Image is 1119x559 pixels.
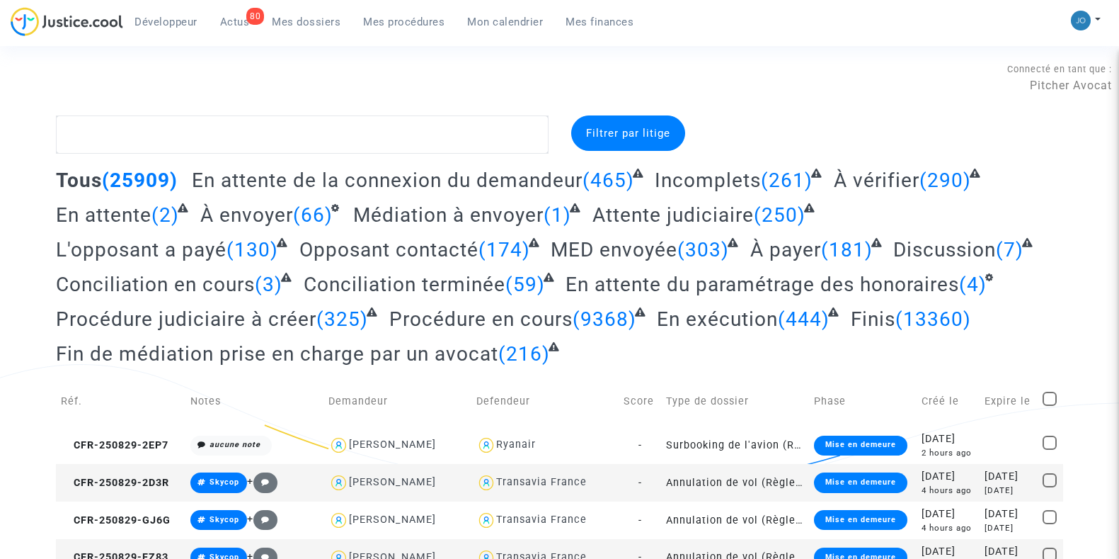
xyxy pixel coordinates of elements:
[496,439,536,451] div: Ryanair
[566,273,959,296] span: En attente du paramétrage des honoraires
[661,427,809,464] td: Surbooking de l'avion (Règlement CE n°261/2004)
[985,485,1033,497] div: [DATE]
[363,16,444,28] span: Mes procédures
[299,238,478,261] span: Opposant contacté
[328,510,349,531] img: icon-user.svg
[134,16,197,28] span: Développeur
[56,307,316,331] span: Procédure judiciaire à créer
[893,238,996,261] span: Discussion
[821,238,873,261] span: (181)
[814,473,907,492] div: Mise en demeure
[544,203,571,227] span: (1)
[209,11,261,33] a: 80Actus
[661,464,809,502] td: Annulation de vol (Règlement CE n°261/2004)
[809,376,917,427] td: Phase
[349,439,436,451] div: [PERSON_NAME]
[56,273,255,296] span: Conciliation en cours
[754,203,805,227] span: (250)
[260,11,352,33] a: Mes dossiers
[661,502,809,539] td: Annulation de vol (Règlement CE n°261/2004)
[750,238,821,261] span: À payer
[328,435,349,456] img: icon-user.svg
[922,469,975,485] div: [DATE]
[851,307,895,331] span: Finis
[210,478,239,487] span: Skycop
[226,238,278,261] span: (130)
[583,169,634,192] span: (465)
[895,307,971,331] span: (13360)
[1007,64,1112,74] span: Connecté en tant que :
[192,169,583,192] span: En attente de la connexion du demandeur
[814,510,907,530] div: Mise en demeure
[814,436,907,456] div: Mise en demeure
[61,477,169,489] span: CFR-250829-2D3R
[123,11,209,33] a: Développeur
[922,447,975,459] div: 2 hours ago
[255,273,282,296] span: (3)
[834,169,919,192] span: À vérifier
[476,510,497,531] img: icon-user.svg
[586,127,670,140] span: Filtrer par litige
[566,16,633,28] span: Mes finances
[661,376,809,427] td: Type de dossier
[657,307,778,331] span: En exécution
[349,514,436,526] div: [PERSON_NAME]
[985,507,1033,522] div: [DATE]
[496,514,587,526] div: Transavia France
[996,238,1023,261] span: (7)
[655,169,761,192] span: Incomplets
[323,376,471,427] td: Demandeur
[247,475,277,487] span: +
[985,522,1033,534] div: [DATE]
[761,169,813,192] span: (261)
[185,376,323,427] td: Notes
[980,376,1038,427] td: Expire le
[922,507,975,522] div: [DATE]
[1071,11,1091,30] img: 45a793c8596a0d21866ab9c5374b5e4b
[959,273,987,296] span: (4)
[619,376,660,427] td: Score
[554,11,645,33] a: Mes finances
[476,435,497,456] img: icon-user.svg
[638,514,642,526] span: -
[922,522,975,534] div: 4 hours ago
[200,203,293,227] span: À envoyer
[389,307,573,331] span: Procédure en cours
[778,307,830,331] span: (444)
[592,203,754,227] span: Attente judiciaire
[247,513,277,525] span: +
[985,469,1033,485] div: [DATE]
[56,169,102,192] span: Tous
[210,440,260,449] i: aucune note
[456,11,554,33] a: Mon calendrier
[293,203,333,227] span: (66)
[56,376,185,427] td: Réf.
[61,514,171,526] span: CFR-250829-GJ6G
[56,342,498,366] span: Fin de médiation prise en charge par un avocat
[56,203,151,227] span: En attente
[353,203,544,227] span: Médiation à envoyer
[467,16,543,28] span: Mon calendrier
[551,238,677,261] span: MED envoyée
[246,8,264,25] div: 80
[677,238,729,261] span: (303)
[917,376,980,427] td: Créé le
[919,169,971,192] span: (290)
[922,431,975,447] div: [DATE]
[304,273,505,296] span: Conciliation terminée
[56,238,226,261] span: L'opposant a payé
[210,515,239,524] span: Skycop
[61,439,168,451] span: CFR-250829-2EP7
[471,376,619,427] td: Defendeur
[102,169,178,192] span: (25909)
[272,16,340,28] span: Mes dossiers
[352,11,456,33] a: Mes procédures
[478,238,530,261] span: (174)
[638,477,642,489] span: -
[316,307,368,331] span: (325)
[498,342,550,366] span: (216)
[151,203,179,227] span: (2)
[496,476,587,488] div: Transavia France
[328,473,349,493] img: icon-user.svg
[349,476,436,488] div: [PERSON_NAME]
